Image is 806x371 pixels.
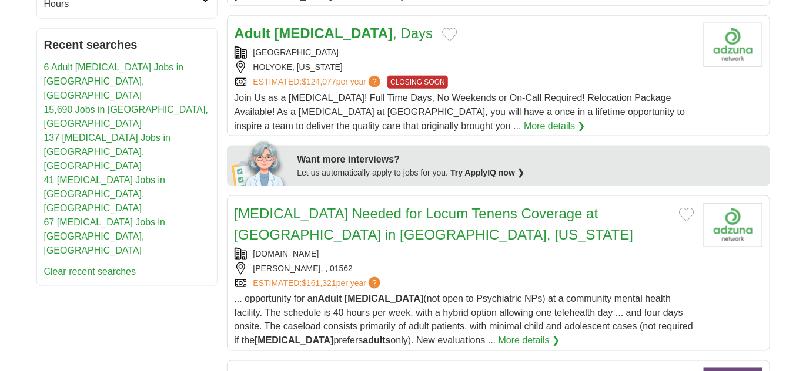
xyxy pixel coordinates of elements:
a: 6 Adult [MEDICAL_DATA] Jobs in [GEOGRAPHIC_DATA], [GEOGRAPHIC_DATA] [44,62,184,100]
span: ? [369,277,380,289]
a: Adult [MEDICAL_DATA], Days [235,25,433,41]
img: Company logo [704,203,762,247]
button: Add to favorite jobs [679,208,694,222]
button: Add to favorite jobs [442,28,457,42]
a: Try ApplyIQ now ❯ [450,168,524,177]
span: ... opportunity for an (not open to Psychiatric NPs) at a community mental health facility. The s... [235,294,694,346]
strong: [MEDICAL_DATA] [345,294,424,303]
strong: adults [363,336,390,346]
span: Join Us as a [MEDICAL_DATA]! Full Time Days, No Weekends or On-Call Required! Relocation Package ... [235,93,685,131]
h2: Recent searches [44,36,210,53]
strong: [MEDICAL_DATA] [274,25,393,41]
div: HOLYOKE, [US_STATE] [235,61,694,73]
strong: [MEDICAL_DATA] [255,336,334,346]
div: [PERSON_NAME], , 01562 [235,262,694,275]
img: apply-iq-scientist.png [232,139,289,186]
div: [DOMAIN_NAME] [235,248,694,260]
a: 137 [MEDICAL_DATA] Jobs in [GEOGRAPHIC_DATA], [GEOGRAPHIC_DATA] [44,133,171,171]
a: Clear recent searches [44,267,136,276]
a: 41 [MEDICAL_DATA] Jobs in [GEOGRAPHIC_DATA], [GEOGRAPHIC_DATA] [44,175,166,213]
span: ? [369,76,380,87]
a: ESTIMATED:$161,321per year? [253,277,383,289]
span: CLOSING SOON [387,76,448,89]
strong: Adult [235,25,270,41]
strong: Adult [318,294,342,303]
div: Let us automatically apply to jobs for you. [297,167,763,179]
a: ESTIMATED:$124,077per year? [253,76,383,89]
img: Company logo [704,23,762,67]
div: [GEOGRAPHIC_DATA] [235,46,694,59]
a: More details ❯ [499,334,560,348]
a: 15,690 Jobs in [GEOGRAPHIC_DATA], [GEOGRAPHIC_DATA] [44,104,209,129]
span: $161,321 [302,278,336,288]
span: $124,077 [302,77,336,86]
a: [MEDICAL_DATA] Needed for Locum Tenens Coverage at [GEOGRAPHIC_DATA] in [GEOGRAPHIC_DATA], [US_ST... [235,205,634,242]
a: More details ❯ [524,119,586,133]
div: Want more interviews? [297,153,763,167]
a: 67 [MEDICAL_DATA] Jobs in [GEOGRAPHIC_DATA], [GEOGRAPHIC_DATA] [44,217,166,255]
